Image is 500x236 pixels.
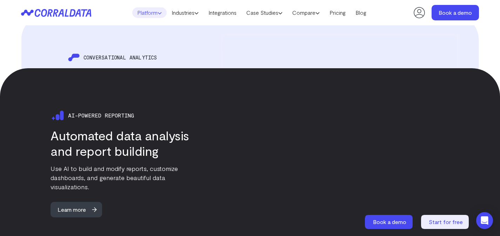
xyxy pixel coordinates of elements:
[167,7,204,18] a: Industries
[421,215,470,229] a: Start for free
[432,5,479,20] a: Book a demo
[51,202,108,217] a: Learn more
[241,7,287,18] a: Case Studies
[373,218,406,225] span: Book a demo
[51,164,189,191] p: Use AI to build and modify reports, customize dashboards, and generate beautiful data visualizati...
[476,212,493,229] div: Open Intercom Messenger
[365,215,414,229] a: Book a demo
[84,55,157,60] span: CONVERSATIONAL ANALYTICS
[287,7,325,18] a: Compare
[51,128,189,159] h3: Automated data analysis and report building
[51,202,93,217] span: Learn more
[325,7,351,18] a: Pricing
[429,218,463,225] span: Start for free
[351,7,371,18] a: Blog
[132,7,167,18] a: Platform
[68,112,134,119] span: Ai-powered reporting
[204,7,241,18] a: Integrations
